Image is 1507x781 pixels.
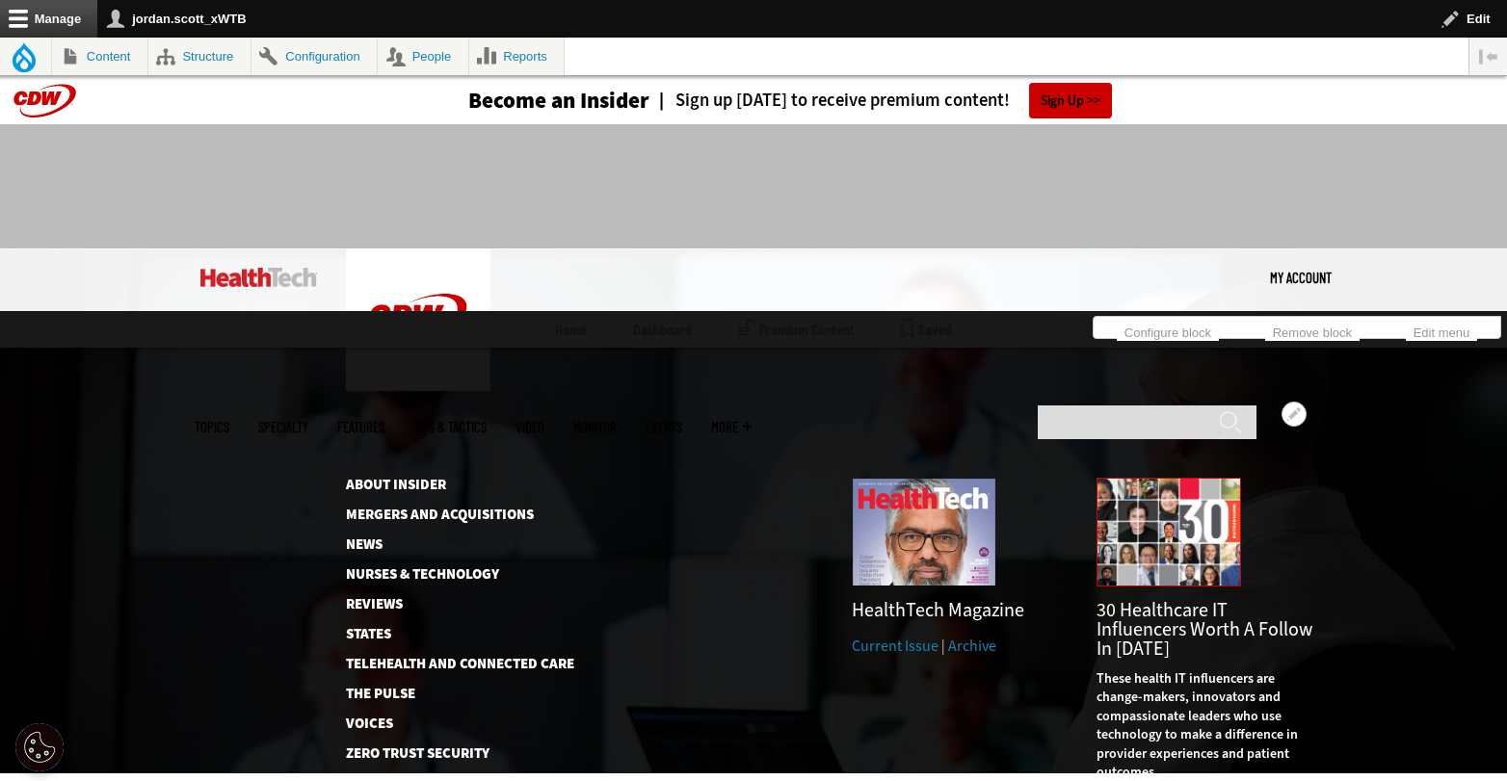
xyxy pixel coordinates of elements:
a: Become an Insider [396,90,649,112]
span: | [941,636,945,656]
a: News [346,537,543,552]
a: Structure [148,38,251,75]
button: Open Preferences [15,723,64,771]
a: Current Issue [852,636,939,656]
a: 30 Healthcare IT Influencers Worth a Follow in [DATE] [1097,597,1312,662]
a: The Pulse [346,687,543,701]
a: Sign Up [1029,83,1112,118]
a: Configuration [251,38,377,75]
a: Content [52,38,147,75]
a: My Account [1270,248,1332,306]
a: About Insider [346,478,543,492]
a: Archive [948,636,996,656]
img: Fall 2025 Cover [852,478,996,586]
img: Home [346,248,490,391]
a: Reviews [346,597,543,612]
a: Mergers and Acquisitions [346,508,543,522]
img: collage of influencers [1097,478,1241,586]
a: Nurses & Technology [346,567,543,582]
h3: HealthTech Magazine [852,601,1068,620]
iframe: advertisement [403,143,1104,230]
a: Zero Trust Security [346,746,572,761]
a: Voices [346,716,543,731]
h3: Become an Insider [468,90,649,112]
div: Cookie Settings [15,723,64,771]
button: Open Helpful Tips for Hospitals When Implementing Microsoft Dragon Copilot configuration options [1282,402,1307,427]
a: Telehealth and Connected Care [346,657,543,671]
a: Reports [469,38,565,75]
a: Remove block [1265,320,1360,341]
a: Configure block [1117,320,1219,341]
a: People [378,38,468,75]
div: User menu [1270,248,1332,306]
img: Home [200,268,317,287]
button: Vertical orientation [1469,38,1507,75]
a: Sign up [DATE] to receive premium content! [649,91,1010,110]
a: Edit menu [1406,320,1477,341]
a: States [346,627,543,641]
